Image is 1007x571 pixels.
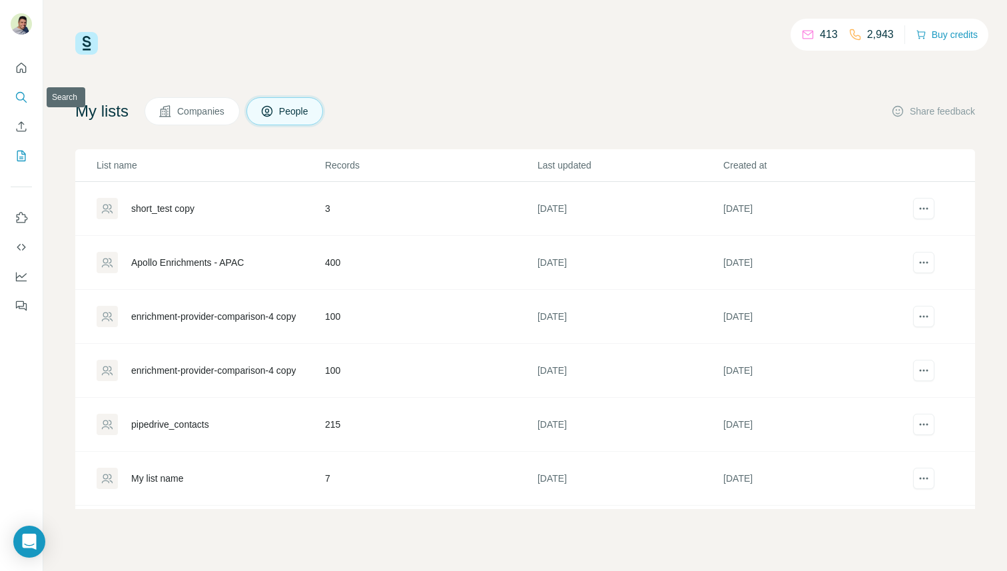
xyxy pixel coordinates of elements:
[325,159,536,172] p: Records
[537,344,723,398] td: [DATE]
[537,182,723,236] td: [DATE]
[11,235,32,259] button: Use Surfe API
[913,360,934,381] button: actions
[723,290,908,344] td: [DATE]
[324,290,537,344] td: 100
[723,452,908,506] td: [DATE]
[913,306,934,327] button: actions
[11,56,32,80] button: Quick start
[11,13,32,35] img: Avatar
[537,236,723,290] td: [DATE]
[723,182,908,236] td: [DATE]
[913,198,934,219] button: actions
[723,398,908,452] td: [DATE]
[324,344,537,398] td: 100
[324,398,537,452] td: 215
[75,32,98,55] img: Surfe Logo
[11,85,32,109] button: Search
[537,452,723,506] td: [DATE]
[131,310,296,323] div: enrichment-provider-comparison-4 copy
[11,115,32,139] button: Enrich CSV
[867,27,894,43] p: 2,943
[820,27,838,43] p: 413
[723,506,908,560] td: [DATE]
[537,506,723,560] td: [DATE]
[913,468,934,489] button: actions
[723,344,908,398] td: [DATE]
[324,236,537,290] td: 400
[131,472,184,485] div: My list name
[131,256,244,269] div: Apollo Enrichments - APAC
[913,252,934,273] button: actions
[97,159,324,172] p: List name
[723,159,908,172] p: Created at
[916,25,978,44] button: Buy credits
[279,105,310,118] span: People
[131,418,209,431] div: pipedrive_contacts
[324,452,537,506] td: 7
[11,265,32,288] button: Dashboard
[13,526,45,558] div: Open Intercom Messenger
[537,159,722,172] p: Last updated
[324,506,537,560] td: 7
[913,414,934,435] button: actions
[131,202,194,215] div: short_test copy
[177,105,226,118] span: Companies
[11,206,32,230] button: Use Surfe on LinkedIn
[75,101,129,122] h4: My lists
[11,144,32,168] button: My lists
[324,182,537,236] td: 3
[537,290,723,344] td: [DATE]
[131,364,296,377] div: enrichment-provider-comparison-4 copy
[723,236,908,290] td: [DATE]
[537,398,723,452] td: [DATE]
[891,105,975,118] button: Share feedback
[11,294,32,318] button: Feedback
